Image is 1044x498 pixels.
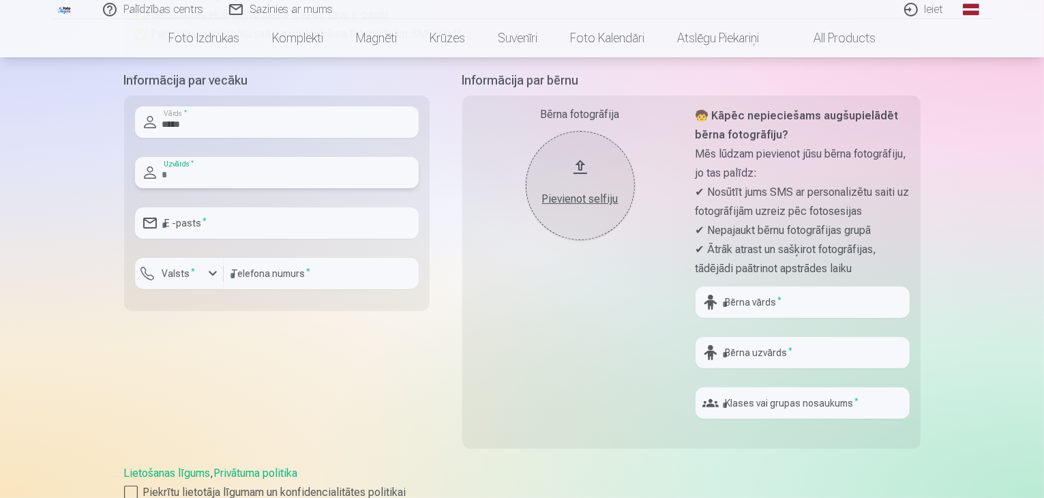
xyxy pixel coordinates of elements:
a: Magnēti [340,19,413,57]
label: Valsts [157,267,201,280]
a: Lietošanas līgums [124,467,211,480]
p: ✔ Nosūtīt jums SMS ar personalizētu saiti uz fotogrāfijām uzreiz pēc fotosesijas [696,183,910,221]
h5: Informācija par vecāku [124,71,430,90]
a: Privātuma politika [214,467,298,480]
p: ✔ Nepajaukt bērnu fotogrāfijas grupā [696,221,910,240]
h5: Informācija par bērnu [462,71,921,90]
a: Suvenīri [481,19,554,57]
button: Valsts* [135,258,224,289]
a: All products [775,19,892,57]
p: Mēs lūdzam pievienot jūsu bērna fotogrāfiju, jo tas palīdz: [696,145,910,183]
a: Komplekti [256,19,340,57]
div: Bērna fotogrāfija [473,106,687,123]
a: Atslēgu piekariņi [661,19,775,57]
button: Pievienot selfiju [526,131,635,240]
strong: 🧒 Kāpēc nepieciešams augšupielādēt bērna fotogrāfiju? [696,109,899,141]
img: /fa1 [57,5,72,14]
a: Foto kalendāri [554,19,661,57]
p: ✔ Ātrāk atrast un sašķirot fotogrāfijas, tādējādi paātrinot apstrādes laiku [696,240,910,278]
div: Pievienot selfiju [539,191,621,207]
a: Krūzes [413,19,481,57]
a: Foto izdrukas [152,19,256,57]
